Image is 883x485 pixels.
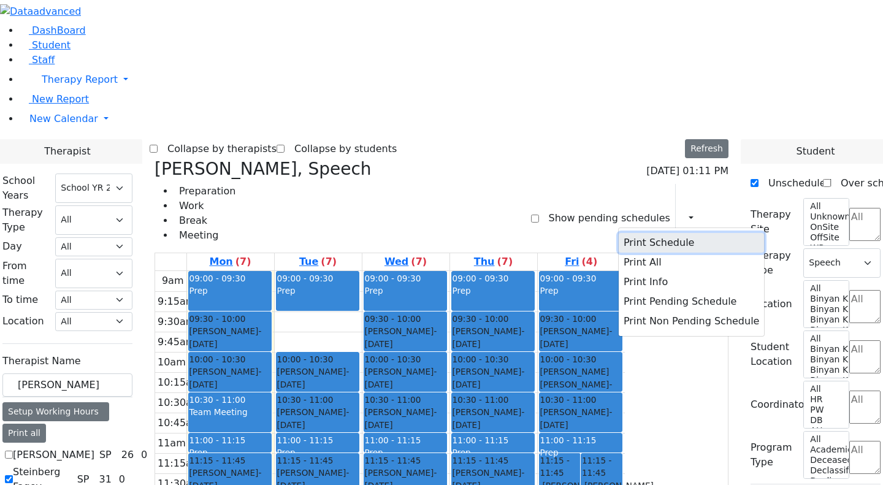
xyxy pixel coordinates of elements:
label: Therapy Type [751,248,796,278]
option: AH [809,426,841,436]
span: DashBoard [32,25,86,36]
div: Report [699,208,705,229]
span: 11:15 - 11:45 [365,454,421,467]
button: Print all [2,424,46,443]
span: - [DATE] [365,407,437,429]
label: Therapist Name [2,354,81,369]
div: Prep [540,285,622,297]
div: 9:30am [155,315,197,329]
div: Prep [540,446,622,459]
label: Collapse by students [285,139,397,159]
div: [PERSON_NAME] [453,325,533,350]
option: Deceased [809,455,841,465]
label: To time [2,292,38,307]
a: September 2, 2025 [297,253,339,270]
div: 10am [155,355,188,370]
a: September 4, 2025 [472,253,515,270]
button: Print All [619,253,764,272]
span: 11:00 - 11:15 [365,435,421,445]
label: Coordinator [751,397,808,412]
button: Print Info [619,272,764,292]
button: Refresh [685,139,728,158]
label: School Years [2,174,48,203]
div: 9:45am [155,335,197,349]
div: Delete [721,208,728,228]
div: 9am [159,273,186,288]
div: SP [94,448,117,462]
button: Print Schedule [619,233,764,253]
span: 11:15 - 11:45 [540,454,579,479]
span: 09:00 - 09:30 [277,273,334,283]
a: DashBoard [20,25,86,36]
div: Prep [277,446,358,459]
a: Staff [20,54,55,66]
option: All [809,334,841,344]
span: 11:00 - 11:15 [453,435,509,445]
span: 10:00 - 10:30 [453,353,509,365]
option: DB [809,415,841,426]
span: 10:30 - 11:00 [540,394,597,406]
div: 10:45am [155,416,204,430]
label: [PERSON_NAME] [13,448,94,462]
li: Preparation [174,184,235,199]
label: Therapy Type [2,205,48,235]
span: - [DATE] [453,367,525,389]
span: Student [797,144,835,159]
div: [PERSON_NAME] [189,365,270,391]
span: - [DATE] [189,367,262,389]
span: - [DATE] [540,326,613,348]
label: Program Type [751,440,796,470]
option: WP [809,243,841,253]
span: - [DATE] [365,367,437,389]
span: - [DATE] [453,326,525,348]
div: Prep [277,285,358,297]
a: September 3, 2025 [382,253,429,270]
div: Prep [189,285,270,297]
label: Day [2,239,22,254]
span: 10:00 - 10:30 [277,353,334,365]
span: 10:30 - 11:00 [453,394,509,406]
span: 09:00 - 09:30 [365,273,421,283]
div: [PERSON_NAME] [365,406,446,431]
option: Academic Support [809,445,841,455]
div: Prep [189,446,270,459]
option: OffSite [809,232,841,243]
span: - [DATE] [540,407,613,429]
div: 11am [155,436,188,451]
div: [PERSON_NAME] [189,325,270,350]
option: Binyan Klein 3 [809,365,841,375]
div: 0 [139,448,150,462]
textarea: Search [849,290,881,323]
span: Therapy Report [42,74,118,85]
span: 10:00 - 10:30 [540,353,597,365]
span: 09:00 - 09:30 [540,273,597,283]
span: 09:00 - 09:30 [453,273,509,283]
option: All [809,283,841,294]
textarea: Search [849,340,881,373]
option: OnSite [809,222,841,232]
span: New Calendar [29,113,98,124]
div: Setup [710,208,716,229]
div: 10:30am [155,395,204,410]
option: Binyan Klein 4 [809,354,841,365]
option: All [809,201,841,212]
label: (7) [321,254,337,269]
span: 11:15 - 11:45 [277,454,334,467]
div: [PERSON_NAME] [365,365,446,391]
span: 11:00 - 11:15 [277,435,334,445]
span: 11:15 - 11:45 [582,454,621,479]
label: (7) [235,254,251,269]
option: All [809,384,841,394]
span: 09:00 - 09:30 [189,273,246,283]
a: Student [20,39,71,51]
textarea: Search [849,391,881,424]
label: Collapse by therapists [158,139,277,159]
span: 11:00 - 11:15 [189,435,246,445]
div: [PERSON_NAME] [277,406,358,431]
a: September 5, 2025 [562,253,600,270]
label: (4) [582,254,598,269]
label: Unscheduled [759,174,832,193]
span: 09:30 - 10:00 [189,313,246,325]
div: [PERSON_NAME] [277,365,358,391]
textarea: Search [849,441,881,474]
